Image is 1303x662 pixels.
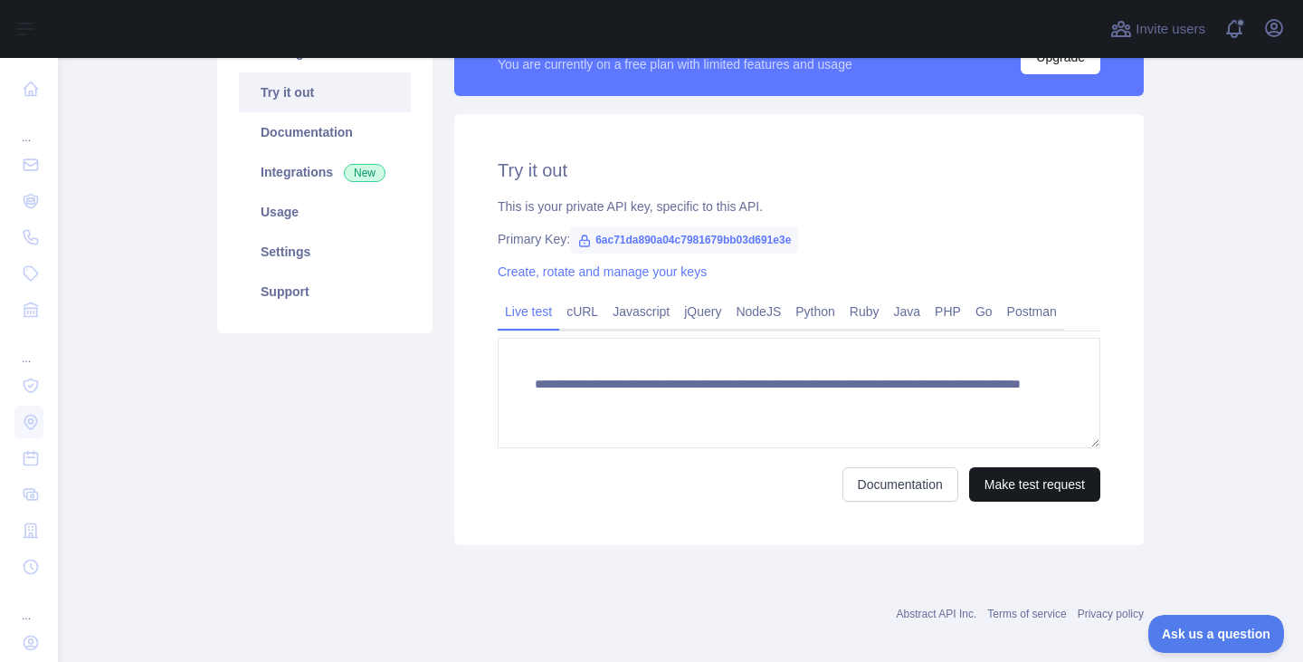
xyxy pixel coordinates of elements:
[239,192,411,232] a: Usage
[1148,615,1285,653] iframe: Toggle Customer Support
[1107,14,1209,43] button: Invite users
[987,608,1066,620] a: Terms of service
[498,158,1100,183] h2: Try it out
[498,197,1100,216] div: This is your private API key, specific to this API.
[1078,608,1144,620] a: Privacy policy
[14,587,43,623] div: ...
[14,330,43,366] div: ...
[728,297,788,326] a: NodeJS
[1136,19,1205,40] span: Invite users
[842,297,887,326] a: Ruby
[968,297,1000,326] a: Go
[239,232,411,272] a: Settings
[677,297,728,326] a: jQuery
[1000,297,1064,326] a: Postman
[498,264,707,279] a: Create, rotate and manage your keys
[927,297,968,326] a: PHP
[239,72,411,112] a: Try it out
[344,164,385,182] span: New
[887,297,928,326] a: Java
[239,112,411,152] a: Documentation
[969,467,1100,502] button: Make test request
[605,297,677,326] a: Javascript
[14,109,43,145] div: ...
[897,608,977,620] a: Abstract API Inc.
[570,226,798,254] span: 6ac71da890a04c7981679bb03d691e3e
[842,467,958,502] a: Documentation
[239,272,411,312] a: Support
[498,55,852,73] div: You are currently on a free plan with limited features and usage
[498,297,559,326] a: Live test
[498,230,1100,248] div: Primary Key:
[239,152,411,192] a: Integrations New
[559,297,605,326] a: cURL
[788,297,842,326] a: Python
